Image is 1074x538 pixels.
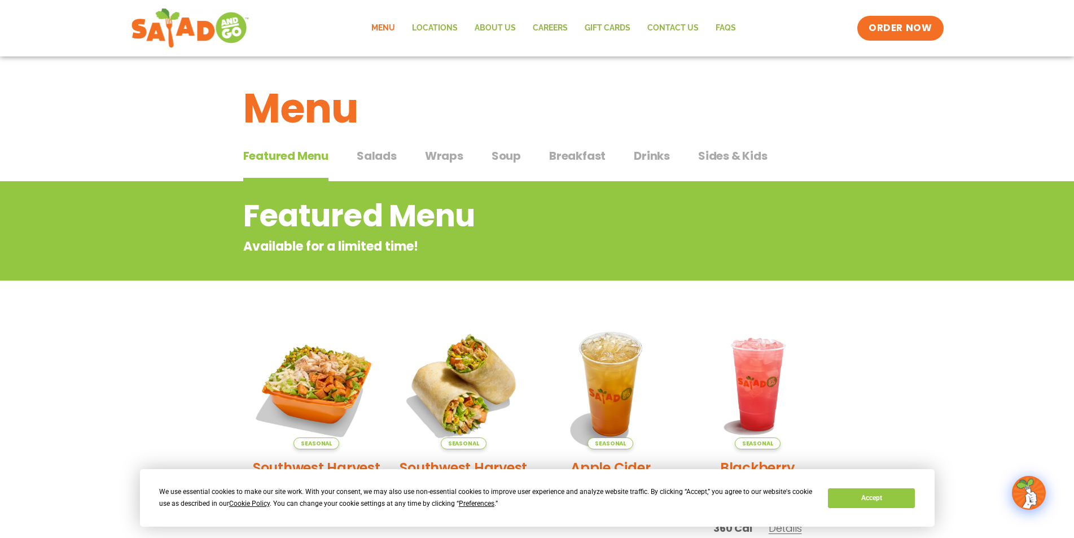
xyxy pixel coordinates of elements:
[398,319,529,449] img: Product photo for Southwest Harvest Wrap
[546,458,676,497] h2: Apple Cider Lemonade
[441,438,486,449] span: Seasonal
[404,15,466,41] a: Locations
[363,15,744,41] nav: Menu
[857,16,943,41] a: ORDER NOW
[1013,477,1045,509] img: wpChatIcon
[363,15,404,41] a: Menu
[492,147,521,164] span: Soup
[735,438,781,449] span: Seasonal
[243,193,740,239] h2: Featured Menu
[243,143,831,182] div: Tabbed content
[769,521,802,535] span: Details
[692,319,823,449] img: Product photo for Blackberry Bramble Lemonade
[243,78,831,139] h1: Menu
[243,147,328,164] span: Featured Menu
[639,15,707,41] a: Contact Us
[252,319,382,449] img: Product photo for Southwest Harvest Salad
[588,438,633,449] span: Seasonal
[140,469,935,527] div: Cookie Consent Prompt
[713,520,752,536] span: 360 Cal
[524,15,576,41] a: Careers
[131,6,250,51] img: new-SAG-logo-768×292
[229,500,270,508] span: Cookie Policy
[357,147,397,164] span: Salads
[159,486,814,510] div: We use essential cookies to make our site work. With your consent, we may also use non-essential ...
[692,458,823,517] h2: Blackberry [PERSON_NAME] Lemonade
[293,438,339,449] span: Seasonal
[707,15,744,41] a: FAQs
[398,458,529,497] h2: Southwest Harvest Wrap
[698,147,768,164] span: Sides & Kids
[869,21,932,35] span: ORDER NOW
[634,147,670,164] span: Drinks
[576,15,639,41] a: GIFT CARDS
[425,147,463,164] span: Wraps
[252,458,382,497] h2: Southwest Harvest Salad
[546,319,676,449] img: Product photo for Apple Cider Lemonade
[549,147,606,164] span: Breakfast
[466,15,524,41] a: About Us
[828,488,915,508] button: Accept
[243,237,740,256] p: Available for a limited time!
[459,500,494,508] span: Preferences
